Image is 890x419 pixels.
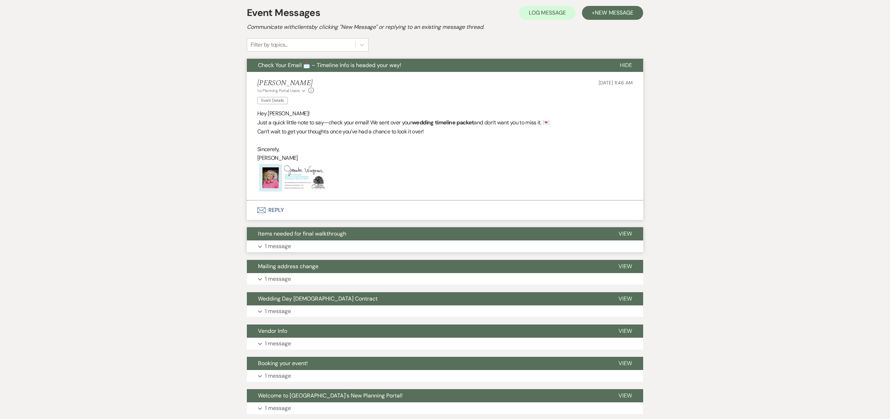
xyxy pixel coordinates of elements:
span: Booking your event! [258,360,308,367]
button: 1 message [247,402,643,414]
span: Items needed for final walkthrough [258,230,346,237]
button: View [607,324,643,338]
button: View [607,227,643,240]
button: Booking your event! [247,357,607,370]
span: New Message [595,9,633,16]
span: View [618,230,632,237]
p: 1 message [265,404,291,413]
button: View [607,292,643,305]
p: 1 message [265,242,291,251]
button: Log Message [519,6,576,20]
p: Just a quick little note to say—check your email! We sent over your and don’t want you to miss it. 💌 [257,118,633,127]
span: View [618,295,632,302]
span: View [618,392,632,399]
p: Hey [PERSON_NAME]! [257,109,633,118]
p: [PERSON_NAME] [257,154,633,163]
strong: wedding timeline packet [412,119,474,126]
button: View [607,389,643,402]
span: View [618,263,632,270]
button: View [607,260,643,273]
span: Check Your Email 📩 – Timeline Info is headed your way! [258,61,401,69]
button: 1 message [247,273,643,285]
span: View [618,360,632,367]
p: 1 message [265,371,291,380]
button: Vendor Info [247,324,607,338]
img: Screen Shot 2024-03-27 at 1.24.32 PM.png [257,163,327,193]
span: to: Planning Portal Users [257,88,300,93]
button: Welcome to [GEOGRAPHIC_DATA]'s New Planning Portal! [247,389,607,402]
p: Sincerely, [257,145,633,154]
span: Log Message [529,9,566,16]
p: 1 message [265,339,291,348]
button: Wedding Day [DEMOGRAPHIC_DATA] Contract [247,292,607,305]
span: [DATE] 11:46 AM [599,80,633,86]
span: View [618,327,632,335]
h5: [PERSON_NAME] [257,79,314,88]
span: Vendor Info [258,327,287,335]
h2: Communicate with clients by clicking "New Message" or replying to an existing message thread. [247,23,643,31]
button: 1 message [247,370,643,382]
button: +New Message [582,6,643,20]
button: Check Your Email 📩 – Timeline Info is headed your way! [247,59,609,72]
span: Welcome to [GEOGRAPHIC_DATA]'s New Planning Portal! [258,392,403,399]
div: Filter by topics... [251,41,288,49]
button: 1 message [247,305,643,317]
button: View [607,357,643,370]
p: 1 message [265,307,291,316]
span: Mailing address change [258,263,318,270]
button: Reply [247,200,643,220]
span: Event Details [257,97,288,104]
button: Items needed for final walkthrough [247,227,607,240]
p: Can’t wait to get your thoughts once you’ve had a chance to look it over! [257,127,633,136]
button: 1 message [247,240,643,252]
span: Wedding Day [DEMOGRAPHIC_DATA] Contract [258,295,378,302]
button: Hide [609,59,643,72]
button: to: Planning Portal Users [257,88,307,94]
h1: Event Messages [247,6,320,20]
button: Mailing address change [247,260,607,273]
span: Hide [620,61,632,69]
button: 1 message [247,338,643,350]
p: 1 message [265,274,291,284]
